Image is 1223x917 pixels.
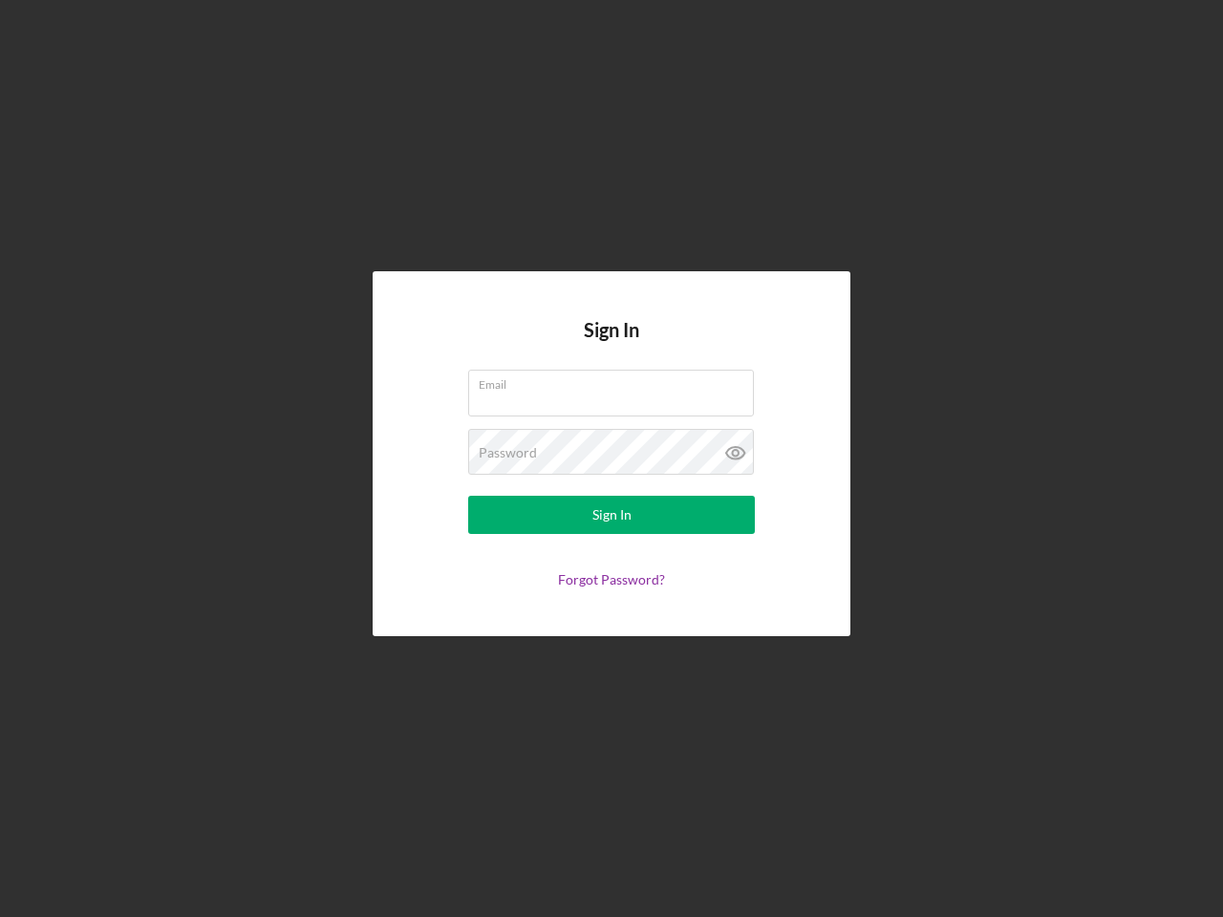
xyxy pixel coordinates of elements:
div: Sign In [592,496,632,534]
h4: Sign In [584,319,639,370]
button: Sign In [468,496,755,534]
label: Password [479,445,537,460]
a: Forgot Password? [558,571,665,587]
label: Email [479,371,754,392]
